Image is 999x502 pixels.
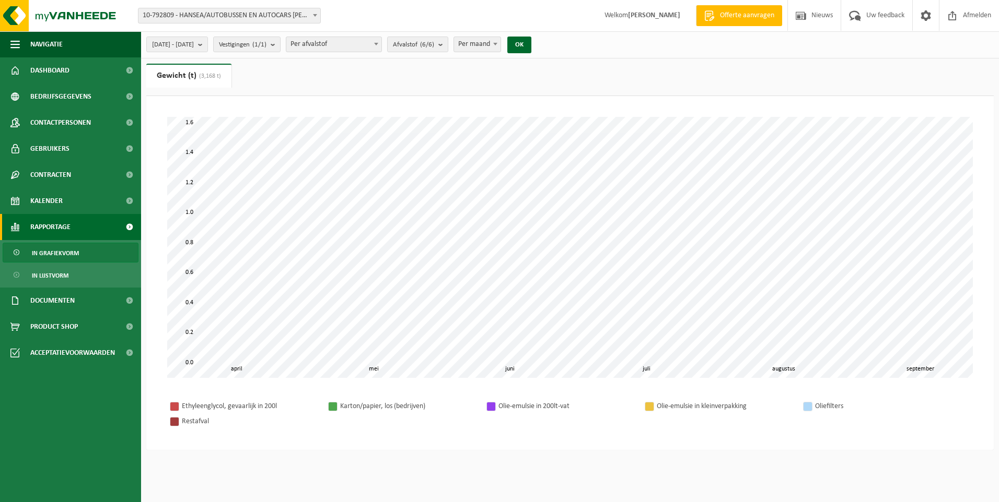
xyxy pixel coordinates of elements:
[32,243,79,263] span: In grafiekvorm
[3,243,138,262] a: In grafiekvorm
[252,41,266,48] count: (1/1)
[30,136,69,162] span: Gebruikers
[138,8,321,23] span: 10-792809 - HANSEA/AUTOBUSSEN EN AUTOCARS ACHIEL WEYNS EN ZONEN NV - STEKENE
[30,214,71,240] span: Rapportage
[815,400,951,413] div: Oliefilters
[657,400,793,413] div: Olie-emulsie in kleinverpakking
[146,37,208,52] button: [DATE] - [DATE]
[497,133,526,143] div: 1,423 t
[196,73,221,79] span: (3,168 t)
[30,188,63,214] span: Kalender
[30,162,71,188] span: Contracten
[30,110,91,136] span: Contactpersonen
[30,288,75,314] span: Documenten
[286,37,382,52] span: Per afvalstof
[224,251,253,261] div: 0,635 t
[717,10,777,21] span: Offerte aanvragen
[498,400,634,413] div: Olie-emulsie in 200lt-vat
[182,415,318,428] div: Restafval
[393,37,434,53] span: Afvalstof
[696,5,782,26] a: Offerte aanvragen
[454,37,501,52] span: Per maand
[286,37,381,52] span: Per afvalstof
[30,57,69,83] span: Dashboard
[32,266,68,285] span: In lijstvorm
[3,265,138,285] a: In lijstvorm
[420,41,434,48] count: (6/6)
[30,314,78,340] span: Product Shop
[182,400,318,413] div: Ethyleenglycol, gevaarlijk in 200l
[30,340,115,366] span: Acceptatievoorwaarden
[152,37,194,53] span: [DATE] - [DATE]
[213,37,281,52] button: Vestigingen(1/1)
[30,31,63,57] span: Navigatie
[628,11,680,19] strong: [PERSON_NAME]
[30,83,91,110] span: Bedrijfsgegevens
[340,400,476,413] div: Karton/papier, los (bedrijven)
[219,37,266,53] span: Vestigingen
[634,297,663,307] div: 0,330 t
[361,285,390,296] div: 0,405 t
[454,37,501,52] span: Per maand
[907,328,936,338] div: 0,125 t
[146,64,231,88] a: Gewicht (t)
[770,309,799,319] div: 0,250 t
[387,37,448,52] button: Afvalstof(6/6)
[507,37,531,53] button: OK
[138,8,320,23] span: 10-792809 - HANSEA/AUTOBUSSEN EN AUTOCARS ACHIEL WEYNS EN ZONEN NV - STEKENE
